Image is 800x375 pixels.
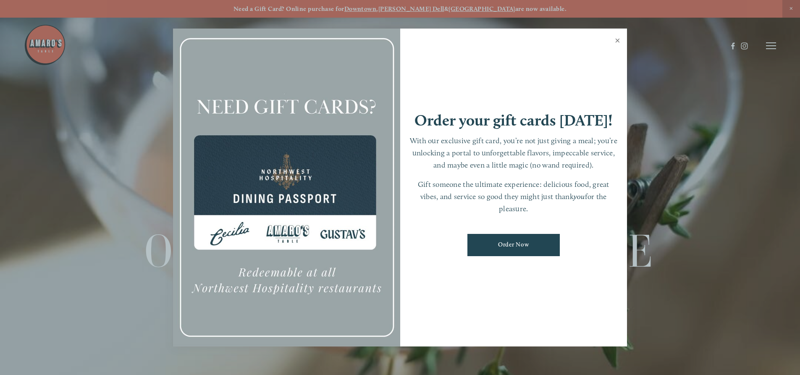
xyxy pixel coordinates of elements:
a: Order Now [467,234,560,256]
h1: Order your gift cards [DATE]! [414,113,613,128]
a: Close [609,30,626,53]
p: Gift someone the ultimate experience: delicious food, great vibes, and service so good they might... [409,178,619,215]
em: you [574,192,585,201]
p: With our exclusive gift card, you’re not just giving a meal; you’re unlocking a portal to unforge... [409,135,619,171]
